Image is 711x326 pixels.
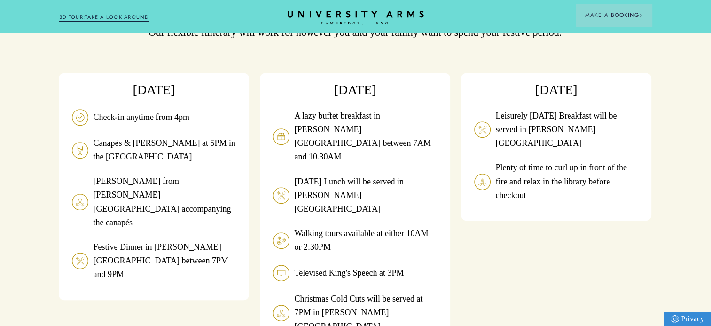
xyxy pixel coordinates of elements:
a: Privacy [664,312,711,326]
img: image-8cd220cb6bd37099a561386b53d57f73054b7aa0-36x36-svg [273,305,289,321]
p: A lazy buffet breakfast in [PERSON_NAME][GEOGRAPHIC_DATA] between 7AM and 10.30AM [294,109,437,164]
img: image-d00ca5e1ffb7cb1b4e665a2a0cfff822135826a3-36x36-svg [273,265,289,281]
p: Leisurely [DATE] Breakfast will be served in [PERSON_NAME][GEOGRAPHIC_DATA] [495,109,638,150]
img: image-ba843b72bf4afda4194276c40214bdfc2bf0f12e-70x70-svg [273,128,289,145]
img: Arrow icon [639,14,642,17]
p: Plenty of time to curl up in front of the fire and relax in the library before checkout [495,161,638,202]
span: Make a Booking [585,11,642,19]
p: Walking tours available at either 10AM or 2:30PM [294,227,437,254]
button: Make a BookingArrow icon [576,4,652,26]
img: image-e0355f146810a50521a27846860cf744ce7c570b-70x70-svg [72,142,88,159]
h3: [DATE] [273,81,437,98]
p: [DATE] Lunch will be served in [PERSON_NAME][GEOGRAPHIC_DATA] [294,175,437,216]
a: Home [288,11,424,25]
p: [PERSON_NAME] from [PERSON_NAME][GEOGRAPHIC_DATA] accompanying the canapés [93,175,235,230]
h3: [DATE] [72,81,235,98]
img: image-8cd220cb6bd37099a561386b53d57f73054b7aa0-36x36-svg [474,174,491,190]
img: image-cda7361c639c20e2969c5bdda8424c9e45f86fb5-70x70-svg [72,109,88,126]
h3: [DATE] [474,81,638,98]
img: image-8cd220cb6bd37099a561386b53d57f73054b7aa0-36x36-svg [72,194,88,210]
img: image-656e0f87c0304535da388cac5b8903be1cb77f16-36x36-svg [273,232,289,249]
p: Check-in anytime from 4pm [93,111,189,124]
p: Canapés & [PERSON_NAME] at 5PM in the [GEOGRAPHIC_DATA] [93,136,235,164]
img: image-d5dbfeae6fa4c3be420f23de744ec97b9c5ebc44-36x36-svg [273,187,289,204]
a: 3D TOUR:TAKE A LOOK AROUND [59,13,149,22]
p: Televised King's Speech at 3PM [294,266,404,280]
img: image-d5dbfeae6fa4c3be420f23de744ec97b9c5ebc44-36x36-svg [474,121,491,138]
p: Festive Dinner in [PERSON_NAME][GEOGRAPHIC_DATA] between 7PM and 9PM [93,240,235,281]
img: image-d5dbfeae6fa4c3be420f23de744ec97b9c5ebc44-36x36-svg [72,253,88,269]
img: Privacy [671,315,679,323]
